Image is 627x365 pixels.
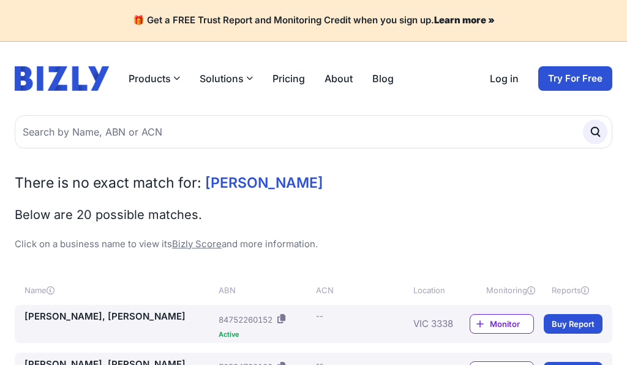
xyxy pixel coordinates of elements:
div: Active [219,331,311,338]
div: 84752260152 [219,313,272,326]
a: Buy Report [544,314,603,334]
a: Blog [372,71,394,86]
div: ABN [219,284,311,296]
a: Monitor [470,314,534,334]
p: Click on a business name to view its and more information. [15,237,612,252]
div: Location [413,284,481,296]
a: Log in [490,71,519,86]
div: VIC 3338 [413,310,481,338]
a: Try For Free [538,66,612,91]
span: [PERSON_NAME] [205,174,323,191]
a: Learn more » [434,14,495,26]
a: [PERSON_NAME], [PERSON_NAME] [24,310,214,324]
input: Search by Name, ABN or ACN [15,115,612,148]
span: Monitor [490,318,533,330]
button: Products [129,71,180,86]
div: ACN [316,284,408,296]
div: Monitoring [486,284,542,296]
button: Solutions [200,71,253,86]
h4: 🎁 Get a FREE Trust Report and Monitoring Credit when you sign up. [15,15,612,26]
div: Name [24,284,214,296]
span: Below are 20 possible matches. [15,207,202,222]
div: Reports [552,284,603,296]
a: About [325,71,353,86]
a: Pricing [272,71,305,86]
div: -- [316,310,323,322]
a: Bizly Score [172,238,222,250]
span: There is no exact match for: [15,174,201,191]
